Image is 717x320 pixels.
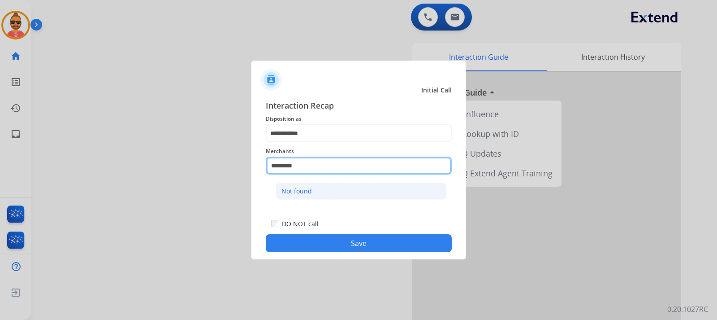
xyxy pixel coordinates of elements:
span: Disposition as [266,114,452,124]
p: 0.20.1027RC [667,304,708,315]
img: contactIcon [260,69,282,91]
span: Interaction Recap [266,99,452,114]
div: Not found [281,187,312,196]
span: Merchants [266,146,452,157]
button: Save [266,234,452,252]
span: Initial Call [421,86,452,95]
label: DO NOT call [282,219,319,228]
